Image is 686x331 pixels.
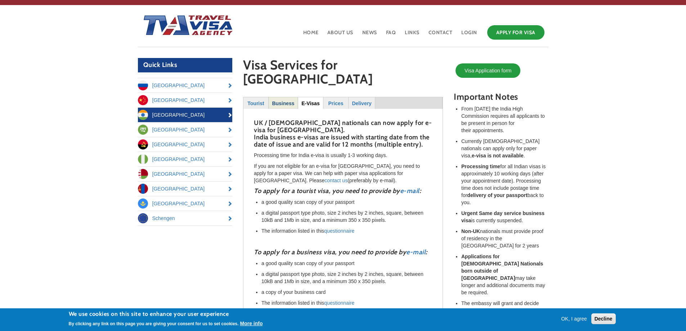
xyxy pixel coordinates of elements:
li: a good quality scan copy of your passport [261,198,432,206]
h4: UK / [DEMOGRAPHIC_DATA] nationals can now apply for e-visa for [GEOGRAPHIC_DATA]. India business ... [254,120,432,148]
a: Apply for Visa [487,25,544,40]
strong: Urgent Same day service business visa [461,210,544,223]
p: If you are not eligible for an e-visa for [GEOGRAPHIC_DATA], you need to apply for a paper visa. ... [254,162,432,184]
a: Home [302,23,319,47]
li: is currently suspended. [461,210,548,224]
a: questionnaire [324,228,354,234]
strong: type and duration of visa [461,308,517,321]
strong: To apply for a business visa, you need to provide by : [254,248,427,256]
li: a good quality scan copy of your passport [261,260,432,267]
p: Processing time for India e-visa is usually 1-3 working days. [254,152,432,159]
a: [GEOGRAPHIC_DATA] [138,167,233,181]
a: Schengen [138,211,233,225]
strong: e-visa is not available [472,153,524,158]
a: Contact [428,23,453,47]
h2: We use cookies on this site to enhance your user experience [69,310,263,318]
a: [GEOGRAPHIC_DATA] [138,196,233,211]
a: questionnaire [324,300,354,306]
li: a digital passport type photo, size 2 inches by 2 inches, square, between 10kB and 1Mb in size, a... [261,270,432,285]
li: The information listed in this [261,299,432,307]
a: [GEOGRAPHIC_DATA] [138,152,233,166]
a: Prices [324,97,348,108]
li: The information listed in this [261,227,432,234]
a: [GEOGRAPHIC_DATA] [138,122,233,137]
strong: Business [272,100,294,106]
a: Delivery [349,97,375,108]
img: Home [138,8,234,44]
a: Visa Application form [456,63,520,78]
h1: Visa Services for [GEOGRAPHIC_DATA] [243,58,443,90]
strong: Non-UK [461,228,480,234]
li: The embassy will grant and decide the irrespective of the request on the application form. [461,300,548,328]
h3: Important Notes [454,92,548,102]
li: From [DATE] the India High Commission requires all applicants to be present in person for their a... [461,105,548,134]
li: may take longer and additional documents may be required. [461,253,548,296]
a: e-mail [400,187,420,195]
strong: Processing time [461,164,500,169]
a: [GEOGRAPHIC_DATA] [138,108,233,122]
strong: Prices [328,100,344,106]
a: About Us [327,23,354,47]
strong: E-Visas [301,100,319,106]
li: for all Indian visas is approximately 10 working days (after your appointment date). Processing t... [461,163,548,206]
a: contact us [324,178,348,183]
a: [GEOGRAPHIC_DATA] [138,137,233,152]
a: Login [461,23,478,47]
a: Business [269,97,297,108]
a: Tourist [244,97,268,108]
button: Decline [591,313,616,324]
a: FAQ [385,23,397,47]
a: Links [404,23,420,47]
button: OK, I agree [558,315,590,322]
strong: delivery of your passport [467,192,527,198]
a: [GEOGRAPHIC_DATA] [138,182,233,196]
strong: Tourist [247,100,264,106]
strong: Applications for [DEMOGRAPHIC_DATA] Nationals born outside of [GEOGRAPHIC_DATA] [461,254,543,281]
strong: Delivery [352,100,371,106]
p: By clicking any link on this page you are giving your consent for us to set cookies. [69,321,239,326]
li: nationals must provide proof of residency in the [GEOGRAPHIC_DATA] for 2 years [461,228,548,249]
a: [GEOGRAPHIC_DATA] [138,78,233,93]
a: E-Visas [298,97,323,108]
li: a digital passport type photo, size 2 inches by 2 inches, square, between 10kB and 1Mb in size, a... [261,209,432,224]
a: [GEOGRAPHIC_DATA] [138,93,233,107]
li: Currently [DEMOGRAPHIC_DATA] nationals can apply only for paper visa, . [461,138,548,159]
a: News [362,23,378,47]
li: a copy of your business card [261,288,432,296]
strong: To apply for a tourist visa, you need to provide by : [254,187,421,195]
a: e-mail [406,248,426,256]
button: More info [240,320,263,327]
